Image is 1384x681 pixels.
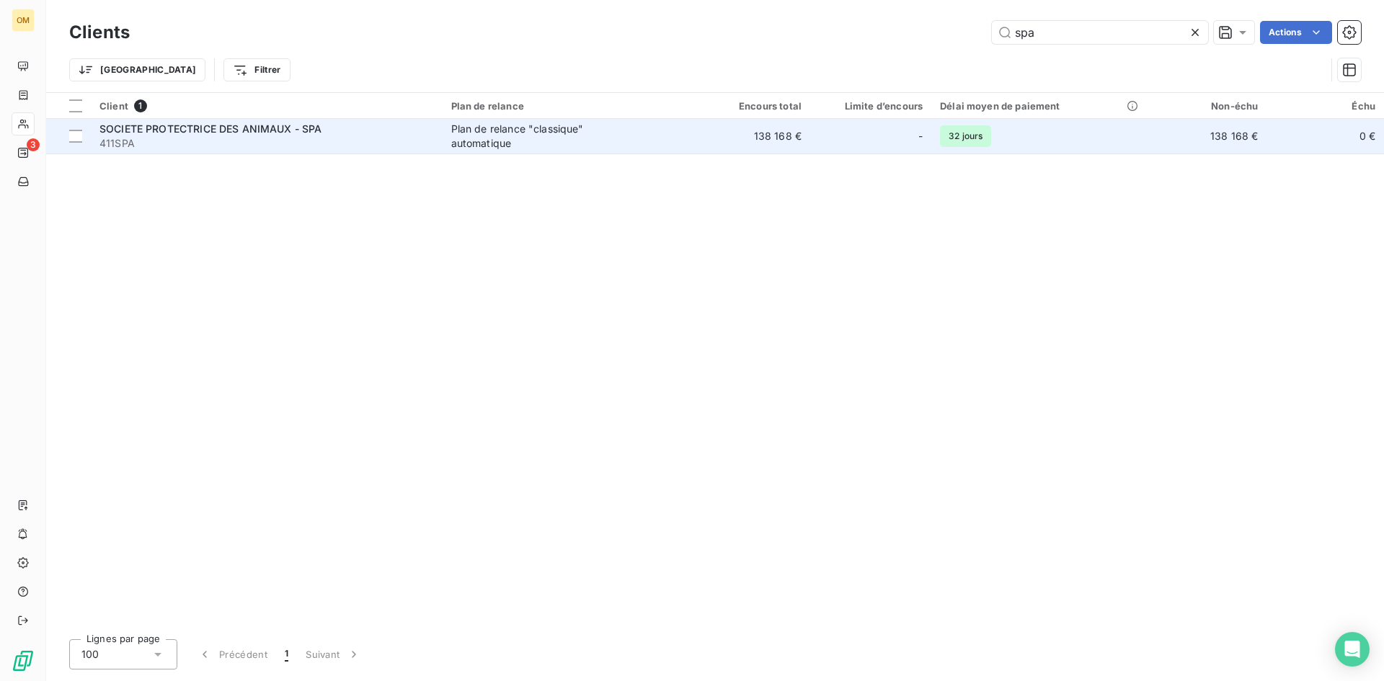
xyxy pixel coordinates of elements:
span: 3 [27,138,40,151]
td: 0 € [1267,119,1384,153]
button: Suivant [297,639,370,669]
span: 100 [81,647,99,662]
span: 411SPA [99,136,434,151]
span: Client [99,100,128,112]
button: Actions [1260,21,1332,44]
img: Logo LeanPay [12,649,35,672]
span: SOCIETE PROTECTRICE DES ANIMAUX - SPA [99,123,322,135]
div: Plan de relance [451,100,685,112]
h3: Clients [69,19,130,45]
div: Plan de relance "classique" automatique [451,122,631,151]
span: 32 jours [940,125,991,147]
div: Échu [1275,100,1375,112]
div: Délai moyen de paiement [940,100,1141,112]
button: 1 [276,639,297,669]
div: OM [12,9,35,32]
div: Encours total [701,100,802,112]
span: - [918,129,923,143]
td: 138 168 € [1150,119,1267,153]
div: Open Intercom Messenger [1335,632,1370,667]
div: Non-échu [1158,100,1259,112]
span: 1 [285,647,288,662]
input: Rechercher [992,21,1208,44]
button: Précédent [189,639,276,669]
td: 138 168 € [693,119,810,153]
a: 3 [12,141,34,164]
div: Limite d’encours [819,100,923,112]
span: 1 [134,99,147,112]
button: [GEOGRAPHIC_DATA] [69,58,205,81]
button: Filtrer [223,58,290,81]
